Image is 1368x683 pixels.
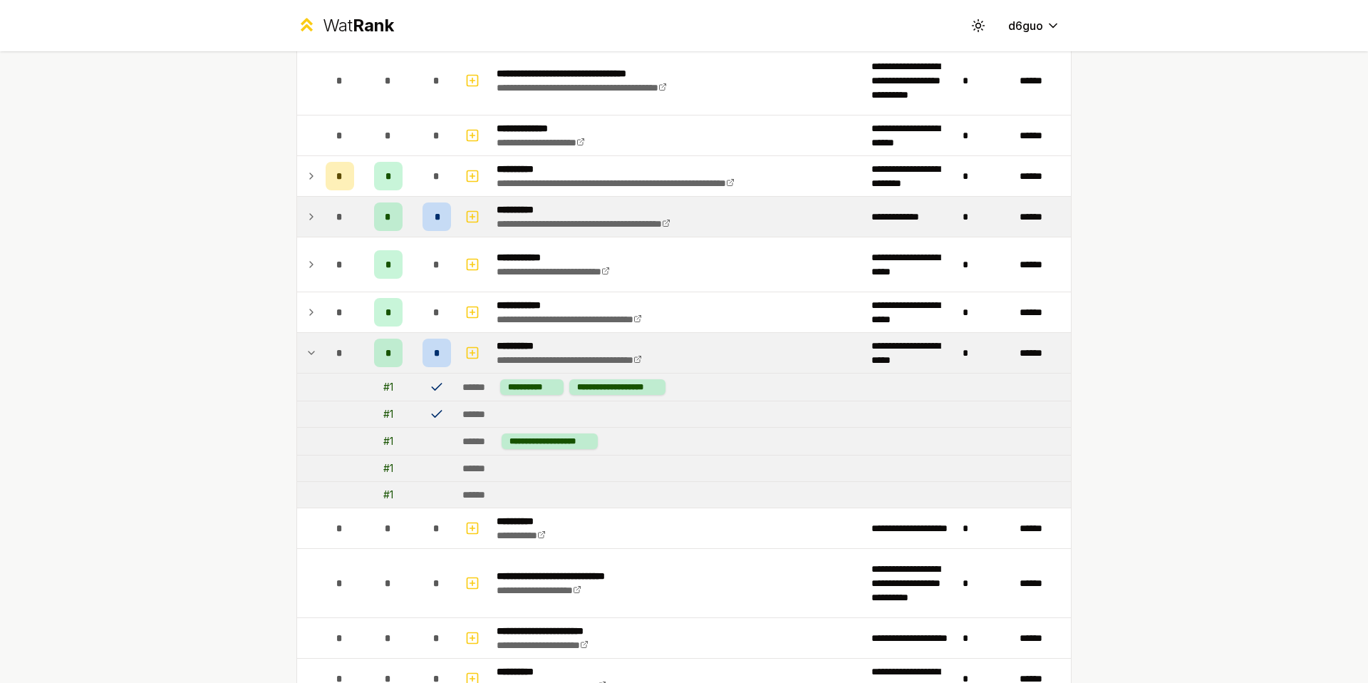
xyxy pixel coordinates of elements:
[383,488,393,502] div: # 1
[383,461,393,476] div: # 1
[323,14,394,37] div: Wat
[383,380,393,394] div: # 1
[383,407,393,421] div: # 1
[353,15,394,36] span: Rank
[296,14,394,37] a: WatRank
[383,434,393,448] div: # 1
[1008,17,1043,34] span: d6guo
[997,13,1072,38] button: d6guo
